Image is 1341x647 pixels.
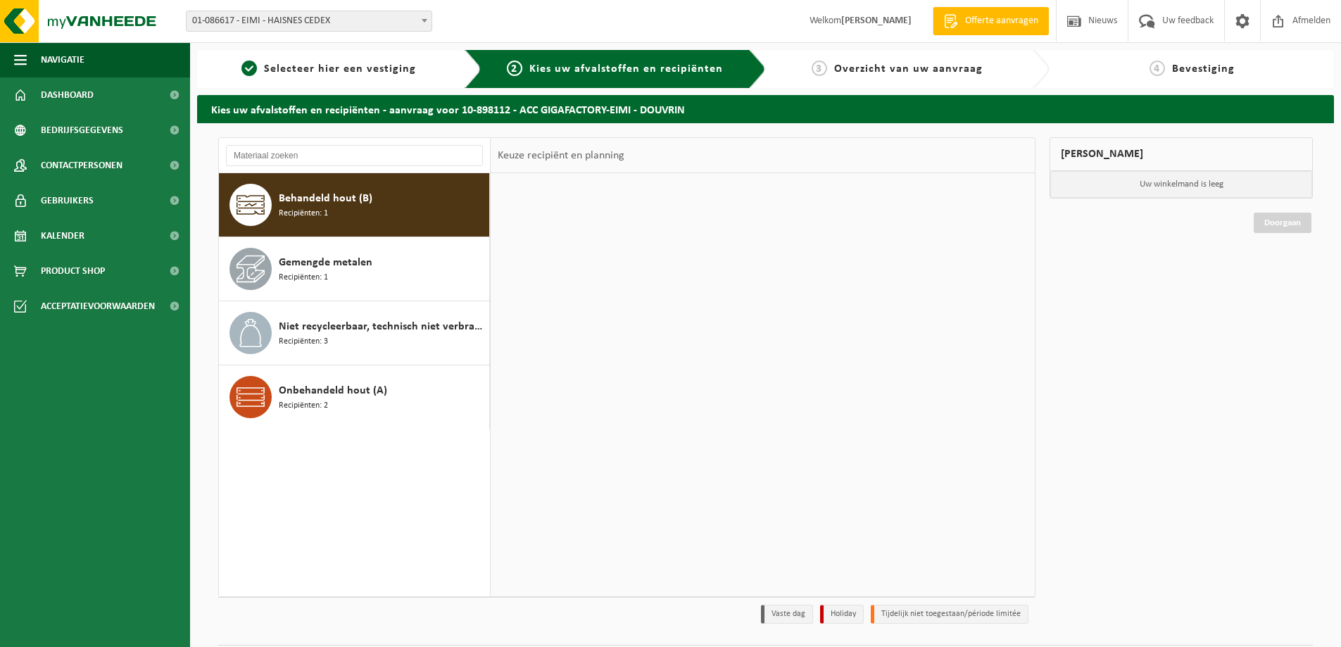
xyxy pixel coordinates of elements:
span: Overzicht van uw aanvraag [834,63,983,75]
a: Doorgaan [1254,213,1311,233]
strong: [PERSON_NAME] [841,15,912,26]
li: Holiday [820,605,864,624]
input: Materiaal zoeken [226,145,483,166]
li: Tijdelijk niet toegestaan/période limitée [871,605,1028,624]
span: Niet recycleerbaar, technisch niet verbrandbaar afval (brandbaar) [279,318,486,335]
span: Selecteer hier een vestiging [264,63,416,75]
span: Product Shop [41,253,105,289]
span: Kalender [41,218,84,253]
span: Bedrijfsgegevens [41,113,123,148]
a: 1Selecteer hier een vestiging [204,61,453,77]
span: 1 [241,61,257,76]
span: 4 [1150,61,1165,76]
a: Offerte aanvragen [933,7,1049,35]
h2: Kies uw afvalstoffen en recipiënten - aanvraag voor 10-898112 - ACC GIGAFACTORY-EIMI - DOUVRIN [197,95,1334,123]
span: Dashboard [41,77,94,113]
span: Contactpersonen [41,148,122,183]
button: Behandeld hout (B) Recipiënten: 1 [219,173,490,237]
div: Keuze recipiënt en planning [491,138,631,173]
span: Kies uw afvalstoffen en recipiënten [529,63,723,75]
button: Onbehandeld hout (A) Recipiënten: 2 [219,365,490,429]
span: Navigatie [41,42,84,77]
span: Acceptatievoorwaarden [41,289,155,324]
span: Recipiënten: 3 [279,335,328,348]
p: Uw winkelmand is leeg [1050,171,1312,198]
span: Offerte aanvragen [962,14,1042,28]
span: 2 [507,61,522,76]
span: Onbehandeld hout (A) [279,382,387,399]
button: Gemengde metalen Recipiënten: 1 [219,237,490,301]
span: 01-086617 - EIMI - HAISNES CEDEX [186,11,432,32]
span: 01-086617 - EIMI - HAISNES CEDEX [187,11,432,31]
span: Gebruikers [41,183,94,218]
span: Recipiënten: 1 [279,207,328,220]
button: Niet recycleerbaar, technisch niet verbrandbaar afval (brandbaar) Recipiënten: 3 [219,301,490,365]
span: Behandeld hout (B) [279,190,372,207]
li: Vaste dag [761,605,813,624]
span: Recipiënten: 1 [279,271,328,284]
span: Bevestiging [1172,63,1235,75]
div: [PERSON_NAME] [1050,137,1313,171]
span: Gemengde metalen [279,254,372,271]
span: Recipiënten: 2 [279,399,328,413]
span: 3 [812,61,827,76]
